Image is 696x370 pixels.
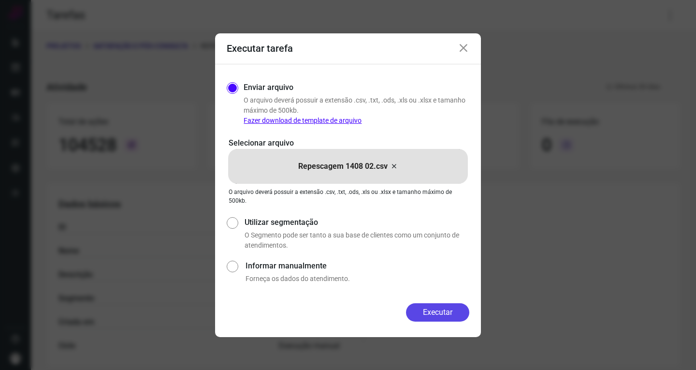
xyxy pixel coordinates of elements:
p: O arquivo deverá possuir a extensão .csv, .txt, .ods, .xls ou .xlsx e tamanho máximo de 500kb. [229,188,467,205]
p: Selecionar arquivo [229,137,467,149]
label: Informar manualmente [246,260,469,272]
h3: Executar tarefa [227,43,293,54]
p: O Segmento pode ser tanto a sua base de clientes como um conjunto de atendimentos. [245,230,469,251]
p: Forneça os dados do atendimento. [246,274,469,284]
p: O arquivo deverá possuir a extensão .csv, .txt, .ods, .xls ou .xlsx e tamanho máximo de 500kb. [244,95,469,126]
a: Fazer download de template de arquivo [244,117,362,124]
button: Executar [406,303,469,322]
label: Utilizar segmentação [245,217,469,228]
label: Enviar arquivo [244,82,293,93]
p: Repescagem 1408 02.csv [298,161,388,172]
